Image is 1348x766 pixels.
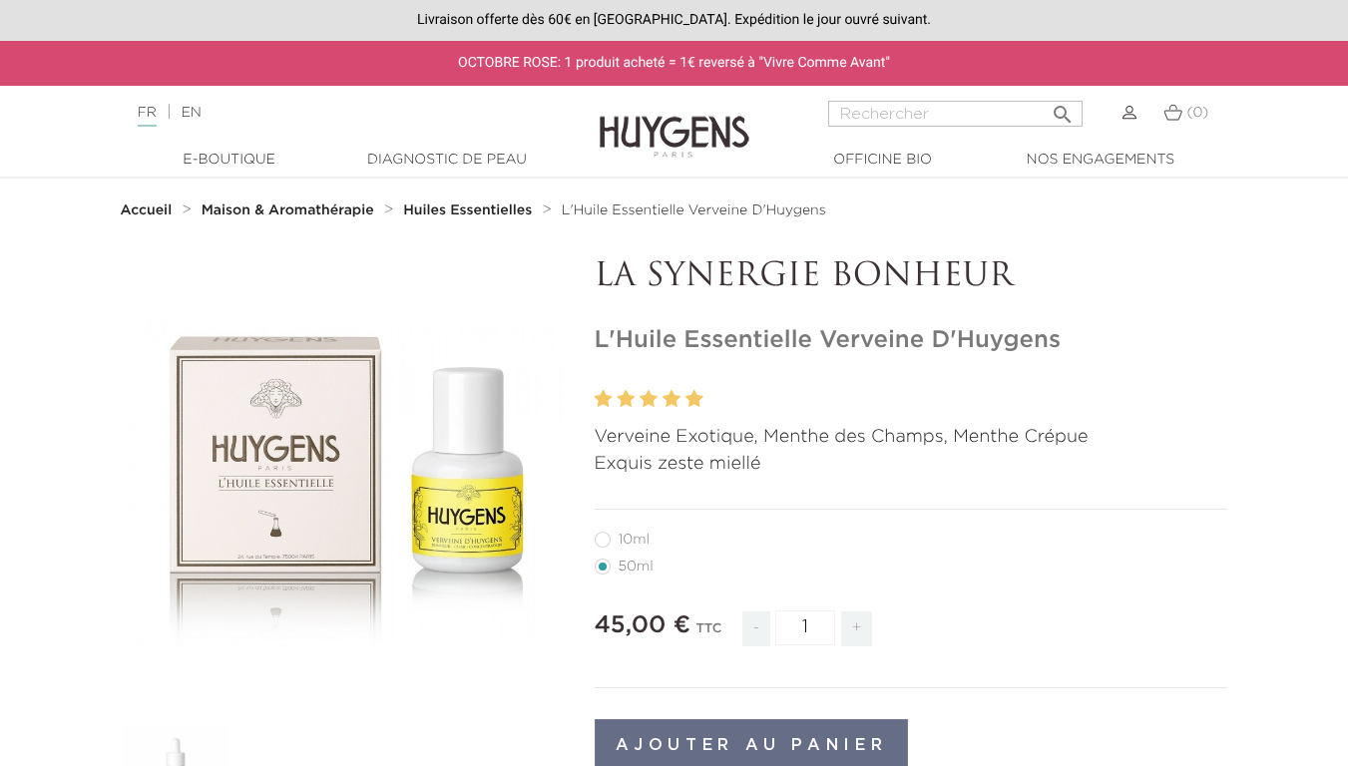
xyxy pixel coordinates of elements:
[130,150,329,171] a: E-Boutique
[775,610,835,645] input: Quantité
[202,203,374,217] strong: Maison & Aromathérapie
[685,385,703,414] label: 5
[403,203,532,217] strong: Huiles Essentielles
[121,203,173,217] strong: Accueil
[202,202,379,218] a: Maison & Aromathérapie
[617,385,635,414] label: 2
[1186,106,1208,120] span: (0)
[128,101,547,125] div: |
[138,106,157,127] a: FR
[595,258,1228,296] p: LA SYNERGIE BONHEUR
[828,101,1083,127] input: Rechercher
[1051,97,1075,121] i: 
[595,613,690,637] span: 45,00 €
[663,385,680,414] label: 4
[595,326,1228,355] h1: L'Huile Essentielle Verveine D'Huygens
[640,385,658,414] label: 3
[595,385,613,414] label: 1
[595,451,1228,478] p: Exquis zeste miellé
[562,202,826,218] a: L'Huile Essentielle Verveine D'Huygens
[1001,150,1200,171] a: Nos engagements
[181,106,201,120] a: EN
[121,202,177,218] a: Accueil
[600,84,749,161] img: Huygens
[595,424,1228,451] p: Verveine Exotique, Menthe des Champs, Menthe Crépue
[403,202,537,218] a: Huiles Essentielles
[742,611,770,646] span: -
[1045,95,1081,122] button: 
[562,203,826,217] span: L'Huile Essentielle Verveine D'Huygens
[347,150,547,171] a: Diagnostic de peau
[783,150,983,171] a: Officine Bio
[695,607,721,661] div: TTC
[595,559,677,574] label: 50ml
[841,611,873,646] span: +
[595,532,674,548] label: 10ml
